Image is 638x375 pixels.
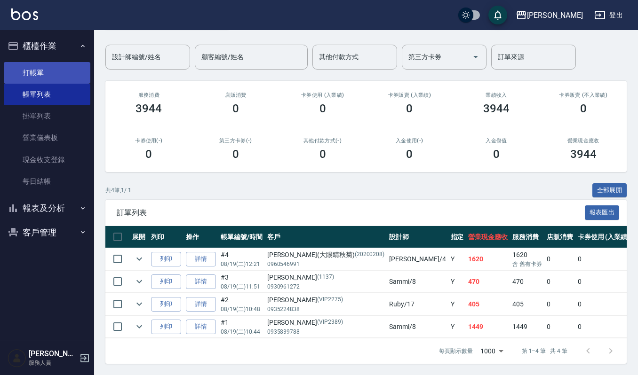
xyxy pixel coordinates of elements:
td: 1449 [510,316,544,338]
p: (VIP2275) [317,295,343,305]
p: 08/19 (二) 12:21 [221,260,263,268]
td: #2 [218,293,265,315]
button: 登出 [590,7,627,24]
td: 1620 [510,248,544,270]
button: expand row [132,274,146,289]
p: 08/19 (二) 10:44 [221,328,263,336]
p: 每頁顯示數量 [439,347,473,355]
a: 報表匯出 [585,208,620,217]
td: [PERSON_NAME] /4 [387,248,448,270]
td: Ruby /17 [387,293,448,315]
td: Sammi /8 [387,316,448,338]
p: 第 1–4 筆 共 4 筆 [522,347,567,355]
span: 訂單列表 [117,208,585,218]
p: (20200208) [355,250,385,260]
th: 卡券使用 (入業績) [575,226,632,248]
p: 08/19 (二) 11:51 [221,282,263,291]
a: 詳情 [186,274,216,289]
a: 掛單列表 [4,105,90,127]
th: 客戶 [265,226,387,248]
button: 全部展開 [592,183,627,198]
a: 打帳單 [4,62,90,84]
p: 0930961272 [267,282,385,291]
h3: 3944 [136,102,162,115]
button: 櫃檯作業 [4,34,90,58]
td: 470 [510,271,544,293]
p: 0935224838 [267,305,385,313]
button: 客戶管理 [4,220,90,245]
th: 指定 [448,226,466,248]
h2: 入金儲值 [464,138,529,144]
div: [PERSON_NAME] [267,295,385,305]
td: Y [448,316,466,338]
button: Open [468,49,483,64]
h2: 入金使用(-) [377,138,442,144]
td: 0 [575,316,632,338]
img: Person [8,349,26,367]
div: [PERSON_NAME] [267,273,385,282]
td: Sammi /8 [387,271,448,293]
p: (1137) [317,273,334,282]
td: #3 [218,271,265,293]
td: 0 [575,248,632,270]
button: 報表及分析 [4,196,90,220]
button: expand row [132,297,146,311]
button: 列印 [151,252,181,266]
div: [PERSON_NAME] [527,9,583,21]
td: 405 [466,293,510,315]
h3: 3944 [483,102,510,115]
h2: 卡券使用 (入業績) [290,92,355,98]
h3: 0 [145,148,152,161]
h2: 店販消費 [204,92,268,98]
td: #4 [218,248,265,270]
td: 0 [544,248,575,270]
p: 含 舊有卡券 [512,260,542,268]
button: 列印 [151,274,181,289]
h3: 0 [493,148,500,161]
td: 0 [575,271,632,293]
button: 列印 [151,320,181,334]
h2: 其他付款方式(-) [290,138,355,144]
th: 列印 [149,226,183,248]
th: 帳單編號/時間 [218,226,265,248]
th: 設計師 [387,226,448,248]
td: Y [448,248,466,270]
h3: 服務消費 [117,92,181,98]
p: 0935839788 [267,328,385,336]
td: 0 [575,293,632,315]
th: 營業現金應收 [466,226,510,248]
p: 共 4 筆, 1 / 1 [105,186,131,195]
td: 1449 [466,316,510,338]
a: 詳情 [186,297,216,312]
td: Y [448,271,466,293]
a: 詳情 [186,252,216,266]
div: 1000 [477,338,507,364]
div: [PERSON_NAME](大眼睛秋菊) [267,250,385,260]
h3: 0 [406,148,413,161]
h2: 業績收入 [464,92,529,98]
a: 營業儀表板 [4,127,90,148]
p: 0960546991 [267,260,385,268]
td: Y [448,293,466,315]
h3: 3944 [570,148,597,161]
h2: 卡券使用(-) [117,138,181,144]
img: Logo [11,8,38,20]
th: 服務消費 [510,226,544,248]
h2: 第三方卡券(-) [204,138,268,144]
h2: 卡券販賣 (入業績) [377,92,442,98]
h5: [PERSON_NAME] [29,349,77,359]
h2: 卡券販賣 (不入業績) [551,92,615,98]
a: 每日結帳 [4,171,90,192]
button: 報表匯出 [585,205,620,220]
p: 服務人員 [29,359,77,367]
td: 0 [544,316,575,338]
td: 0 [544,293,575,315]
h3: 0 [319,148,326,161]
button: [PERSON_NAME] [512,6,587,25]
button: expand row [132,252,146,266]
td: 470 [466,271,510,293]
td: 1620 [466,248,510,270]
h2: 營業現金應收 [551,138,615,144]
a: 詳情 [186,320,216,334]
h3: 0 [580,102,587,115]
